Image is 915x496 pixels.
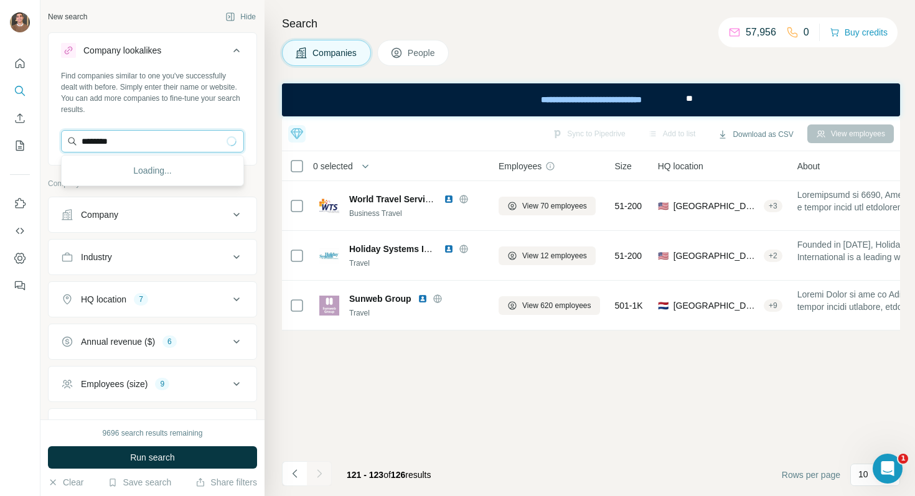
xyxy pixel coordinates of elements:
[217,7,265,26] button: Hide
[615,200,642,212] span: 51-200
[830,24,888,41] button: Buy credits
[319,196,339,216] img: Logo of World Travel Service A BCD Travel Company
[499,197,596,215] button: View 70 employees
[282,15,900,32] h4: Search
[349,258,484,269] div: Travel
[615,160,632,172] span: Size
[48,476,83,489] button: Clear
[10,192,30,215] button: Use Surfe on LinkedIn
[709,125,802,144] button: Download as CSV
[10,80,30,102] button: Search
[522,200,587,212] span: View 70 employees
[658,200,669,212] span: 🇺🇸
[349,194,534,204] span: World Travel Service A BCD Travel Company
[81,251,112,263] div: Industry
[312,47,358,59] span: Companies
[10,12,30,32] img: Avatar
[103,428,203,439] div: 9696 search results remaining
[81,378,148,390] div: Employees (size)
[408,47,436,59] span: People
[313,160,353,172] span: 0 selected
[898,454,908,464] span: 1
[522,250,587,261] span: View 12 employees
[49,35,256,70] button: Company lookalikes
[49,284,256,314] button: HQ location7
[673,299,759,312] span: [GEOGRAPHIC_DATA], [GEOGRAPHIC_DATA]
[10,107,30,129] button: Enrich CSV
[195,476,257,489] button: Share filters
[658,160,703,172] span: HQ location
[81,208,118,221] div: Company
[10,220,30,242] button: Use Surfe API
[746,25,776,40] p: 57,956
[282,83,900,116] iframe: Banner
[349,292,411,305] span: Sunweb Group
[764,250,782,261] div: + 2
[782,469,840,481] span: Rows per page
[615,250,642,262] span: 51-200
[134,294,148,305] div: 7
[319,246,339,266] img: Logo of Holiday Systems International
[10,52,30,75] button: Quick start
[444,244,454,254] img: LinkedIn logo
[764,200,782,212] div: + 3
[418,294,428,304] img: LinkedIn logo
[81,335,155,348] div: Annual revenue ($)
[162,336,177,347] div: 6
[658,250,669,262] span: 🇺🇸
[282,461,307,486] button: Navigate to previous page
[804,25,809,40] p: 0
[49,200,256,230] button: Company
[155,378,169,390] div: 9
[319,296,339,316] img: Logo of Sunweb Group
[673,250,759,262] span: [GEOGRAPHIC_DATA], [US_STATE]
[61,70,244,115] div: Find companies similar to one you've successfully dealt with before. Simply enter their name or w...
[797,160,820,172] span: About
[522,300,591,311] span: View 620 employees
[391,470,405,480] span: 126
[49,411,256,441] button: Technologies
[10,134,30,157] button: My lists
[615,299,643,312] span: 501-1K
[49,369,256,399] button: Employees (size)9
[64,158,241,183] div: Loading...
[499,160,542,172] span: Employees
[48,446,257,469] button: Run search
[81,293,126,306] div: HQ location
[108,476,171,489] button: Save search
[658,299,669,312] span: 🇳🇱
[858,468,868,480] p: 10
[383,470,391,480] span: of
[349,307,484,319] div: Travel
[444,194,454,204] img: LinkedIn logo
[83,44,161,57] div: Company lookalikes
[49,242,256,272] button: Industry
[499,246,596,265] button: View 12 employees
[673,200,759,212] span: [GEOGRAPHIC_DATA], [US_STATE]
[49,327,256,357] button: Annual revenue ($)6
[130,451,175,464] span: Run search
[10,247,30,269] button: Dashboard
[499,296,600,315] button: View 620 employees
[10,274,30,297] button: Feedback
[764,300,782,311] div: + 9
[873,454,903,484] iframe: Intercom live chat
[349,208,484,219] div: Business Travel
[48,178,257,189] p: Company information
[347,470,383,480] span: 121 - 123
[347,470,431,480] span: results
[48,11,87,22] div: New search
[349,244,474,254] span: Holiday Systems International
